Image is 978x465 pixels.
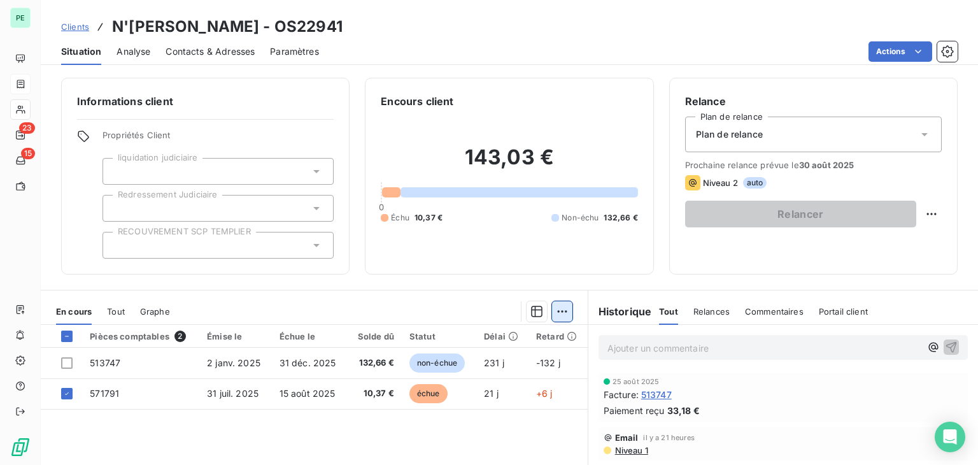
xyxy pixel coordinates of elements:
[409,331,469,341] div: Statut
[391,212,409,224] span: Échu
[90,331,192,342] div: Pièces comptables
[61,20,89,33] a: Clients
[113,240,124,251] input: Ajouter une valeur
[10,125,30,145] a: 23
[685,94,942,109] h6: Relance
[743,177,767,189] span: auto
[174,331,186,342] span: 2
[77,94,334,109] h6: Informations client
[536,331,580,341] div: Retard
[56,306,92,317] span: En cours
[10,150,30,171] a: 15
[696,128,763,141] span: Plan de relance
[588,304,652,319] h6: Historique
[868,41,932,62] button: Actions
[280,357,336,368] span: 31 déc. 2025
[703,178,738,188] span: Niveau 2
[693,306,730,317] span: Relances
[107,306,125,317] span: Tout
[61,45,101,58] span: Situation
[685,201,916,227] button: Relancer
[166,45,255,58] span: Contacts & Adresses
[819,306,868,317] span: Portail client
[10,8,31,28] div: PE
[604,404,665,417] span: Paiement reçu
[113,203,124,214] input: Ajouter une valeur
[117,45,150,58] span: Analyse
[562,212,599,224] span: Non-échu
[799,160,854,170] span: 30 août 2025
[667,404,700,417] span: 33,18 €
[745,306,804,317] span: Commentaires
[21,148,35,159] span: 15
[355,357,394,369] span: 132,66 €
[207,357,260,368] span: 2 janv. 2025
[103,130,334,148] span: Propriétés Client
[140,306,170,317] span: Graphe
[536,357,560,368] span: -132 j
[484,357,504,368] span: 231 j
[935,422,965,452] div: Open Intercom Messenger
[614,445,648,455] span: Niveau 1
[615,433,639,443] span: Email
[381,94,453,109] h6: Encours client
[379,202,384,212] span: 0
[355,331,394,341] div: Solde dû
[10,437,31,457] img: Logo LeanPay
[280,331,340,341] div: Échue le
[113,166,124,177] input: Ajouter une valeur
[613,378,660,385] span: 25 août 2025
[112,15,343,38] h3: N'[PERSON_NAME] - OS22941
[641,388,672,401] span: 513747
[90,357,120,368] span: 513747
[270,45,319,58] span: Paramètres
[207,331,264,341] div: Émise le
[604,388,639,401] span: Facture :
[685,160,942,170] span: Prochaine relance prévue le
[90,388,119,399] span: 571791
[61,22,89,32] span: Clients
[381,145,637,183] h2: 143,03 €
[484,388,499,399] span: 21 j
[409,384,448,403] span: échue
[415,212,443,224] span: 10,37 €
[19,122,35,134] span: 23
[280,388,336,399] span: 15 août 2025
[643,434,694,441] span: il y a 21 heures
[536,388,553,399] span: +6 j
[484,331,521,341] div: Délai
[604,212,637,224] span: 132,66 €
[659,306,678,317] span: Tout
[355,387,394,400] span: 10,37 €
[207,388,259,399] span: 31 juil. 2025
[409,354,465,373] span: non-échue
